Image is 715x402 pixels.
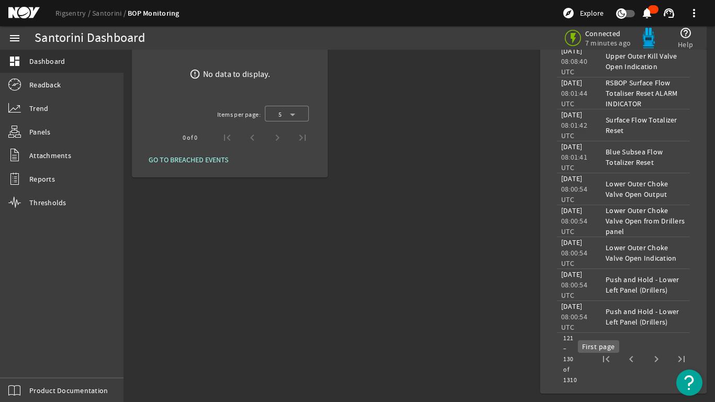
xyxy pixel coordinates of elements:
[558,5,608,21] button: Explore
[561,46,583,55] legacy-datetime-component: [DATE]
[606,147,686,167] div: Blue Subsea Flow Totalizer Reset
[644,347,669,372] button: Next page
[35,33,145,43] div: Santorini Dashboard
[679,27,692,39] mat-icon: help_outline
[619,347,644,372] button: Previous page
[638,28,659,49] img: Bluepod.svg
[606,51,686,72] div: Upper Outer Kill Valve Open Indication
[217,109,261,120] div: Items per page:
[561,88,587,108] legacy-datetime-component: 08:01:44 UTC
[669,347,694,372] button: Last page
[562,7,575,19] mat-icon: explore
[92,8,128,18] a: Santorini
[561,120,587,140] legacy-datetime-component: 08:01:42 UTC
[29,103,48,114] span: Trend
[29,197,66,208] span: Thresholds
[140,150,237,169] button: GO TO BREACHED EVENTS
[606,115,686,136] div: Surface Flow Totalizer Reset
[561,78,583,87] legacy-datetime-component: [DATE]
[563,333,577,385] div: 121 – 130 of 1310
[663,7,675,19] mat-icon: support_agent
[561,238,583,247] legacy-datetime-component: [DATE]
[585,38,631,48] span: 7 minutes ago
[676,370,702,396] button: Open Resource Center
[561,206,583,215] legacy-datetime-component: [DATE]
[606,178,686,199] div: Lower Outer Choke Valve Open Output
[189,69,200,80] mat-icon: error_outline
[561,248,587,268] legacy-datetime-component: 08:00:54 UTC
[606,242,686,263] div: Lower Outer Choke Valve Open Indication
[29,385,108,396] span: Product Documentation
[606,306,686,327] div: Push and Hold - Lower Left Panel (Drillers)
[203,69,270,80] div: No data to display.
[561,110,583,119] legacy-datetime-component: [DATE]
[606,77,686,109] div: RSBOP Surface Flow Totaliser Reset ALARM INDICATOR
[29,80,61,90] span: Readback
[29,56,65,66] span: Dashboard
[561,142,583,151] legacy-datetime-component: [DATE]
[606,274,686,295] div: Push and Hold - Lower Left Panel (Drillers)
[561,301,583,311] legacy-datetime-component: [DATE]
[561,312,587,332] legacy-datetime-component: 08:00:54 UTC
[678,39,693,50] span: Help
[8,32,21,44] mat-icon: menu
[183,132,198,143] div: 0 of 0
[641,7,653,19] mat-icon: notifications
[55,8,92,18] a: Rigsentry
[561,184,587,204] legacy-datetime-component: 08:00:54 UTC
[585,29,631,38] span: Connected
[561,216,587,236] legacy-datetime-component: 08:00:54 UTC
[682,1,707,26] button: more_vert
[29,174,55,184] span: Reports
[606,205,686,237] div: Lower Outer Choke Valve Open from Drillers panel
[29,127,51,137] span: Panels
[594,347,619,372] button: First page
[128,8,180,18] a: BOP Monitoring
[580,8,604,18] span: Explore
[8,55,21,68] mat-icon: dashboard
[561,174,583,183] legacy-datetime-component: [DATE]
[561,152,587,172] legacy-datetime-component: 08:01:41 UTC
[149,154,228,165] span: GO TO BREACHED EVENTS
[29,150,71,161] span: Attachments
[561,270,583,279] legacy-datetime-component: [DATE]
[561,280,587,300] legacy-datetime-component: 08:00:54 UTC
[561,57,587,76] legacy-datetime-component: 08:08:40 UTC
